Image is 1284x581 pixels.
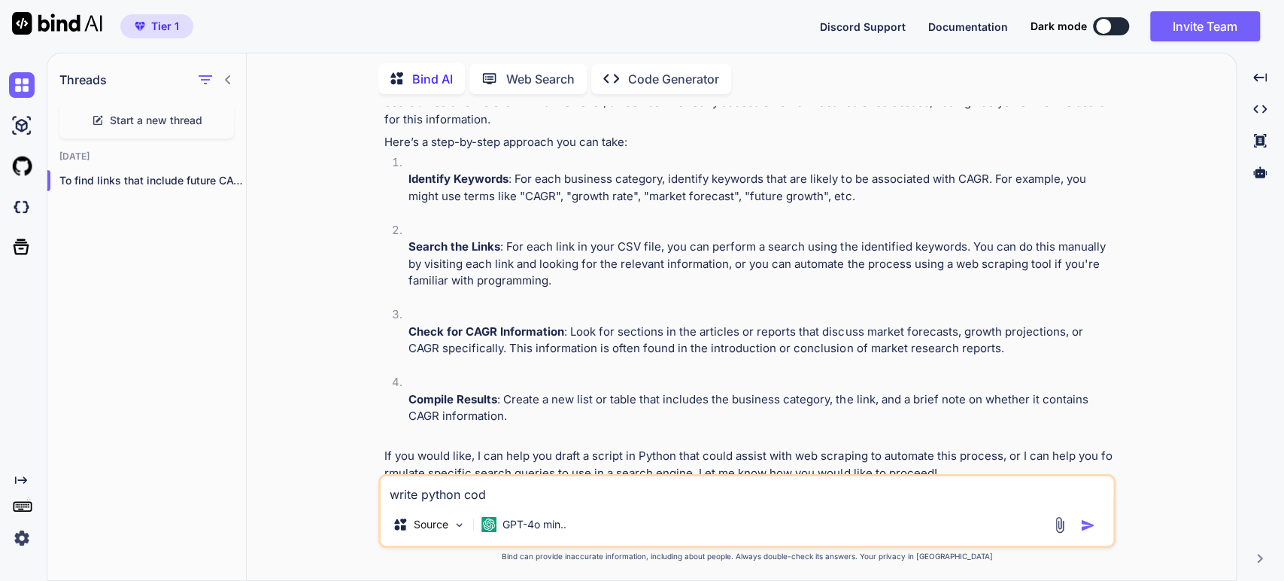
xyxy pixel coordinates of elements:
[378,551,1116,562] p: Bind can provide inaccurate information, including about people. Always double-check its answers....
[1080,518,1095,533] img: icon
[820,19,906,35] button: Discord Support
[47,151,246,163] h2: [DATE]
[408,391,1112,425] p: : Create a new list or table that includes the business category, the link, and a brief note on w...
[408,324,564,339] strong: Check for CAGR Information
[408,171,1112,205] p: : For each business category, identify keywords that are likely to be associated with CAGR. For e...
[408,172,508,186] strong: Identify Keywords
[151,19,179,34] span: Tier 1
[408,324,1112,357] p: : Look for sections in the articles or reports that discuss market forecasts, growth projections,...
[628,70,719,88] p: Code Generator
[9,72,35,98] img: chat
[1051,516,1068,534] img: attachment
[928,19,1008,35] button: Documentation
[506,70,575,88] p: Web Search
[1031,19,1087,34] span: Dark mode
[408,392,497,406] strong: Compile Results
[135,22,145,31] img: premium
[12,12,102,35] img: Bind AI
[9,525,35,551] img: settings
[820,20,906,33] span: Discord Support
[502,517,566,532] p: GPT-4o min..
[384,134,1112,151] p: Here’s a step-by-step approach you can take:
[9,113,35,138] img: ai-studio
[381,476,1113,503] textarea: write python cod
[120,14,193,38] button: premiumTier 1
[414,517,448,532] p: Source
[481,517,496,532] img: GPT-4o mini
[408,239,500,254] strong: Search the Links
[59,173,246,188] p: To find links that include future CAGR (...
[110,113,202,128] span: Start a new thread
[9,154,35,179] img: githubLight
[9,194,35,220] img: darkCloudIdeIcon
[408,239,1112,290] p: : For each link in your CSV file, you can perform a search using the identified keywords. You can...
[1150,11,1260,41] button: Invite Team
[453,519,466,531] img: Pick Models
[59,71,107,89] h1: Threads
[928,20,1008,33] span: Documentation
[384,448,1112,482] p: If you would like, I can help you draft a script in Python that could assist with web scraping to...
[412,70,453,88] p: Bind AI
